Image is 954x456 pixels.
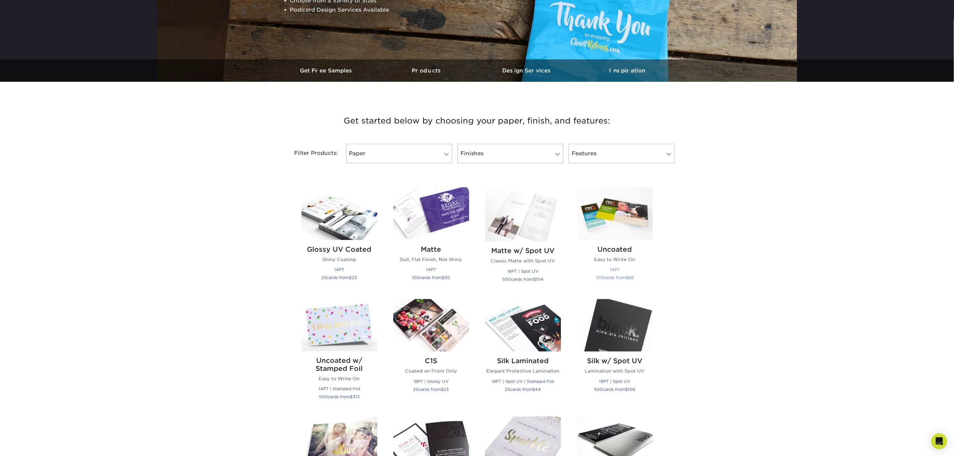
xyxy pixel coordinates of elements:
[577,256,653,263] p: Easy to Write On
[594,387,635,392] small: cards from
[352,275,357,280] span: 23
[477,59,577,82] a: Design Services
[302,245,377,253] h2: Glossy UV Coated
[442,275,445,280] span: $
[569,144,675,163] a: Features
[533,387,535,392] span: $
[412,275,450,280] small: cards from
[445,275,450,280] span: 30
[577,187,653,291] a: Uncoated Postcards Uncoated Easy to Write On 14PT 100cards from$66
[533,277,536,282] span: $
[393,245,469,253] h2: Matte
[477,67,577,74] h3: Design Services
[346,144,452,163] a: Paper
[502,277,544,282] small: cards from
[444,387,449,392] span: 23
[485,257,561,264] p: Classic Matte with Spot UV
[302,357,377,373] h2: Uncoated w/ Stamped Foil
[577,368,653,374] p: Lamination with Spot UV
[322,275,327,280] span: 25
[393,368,469,374] p: Coated on Front Only
[302,187,377,291] a: Glossy UV Coated Postcards Glossy UV Coated Shiny Coating 14PT 25cards from$23
[536,277,544,282] span: 104
[577,67,678,74] h3: Inspiration
[485,187,561,241] img: Matte w/ Spot UV Postcards
[377,59,477,82] a: Products
[302,187,377,240] img: Glossy UV Coated Postcards
[625,387,628,392] span: $
[502,277,511,282] span: 500
[349,275,352,280] span: $
[277,144,344,163] div: Filter Products:
[319,394,360,399] small: cards from
[319,386,360,391] small: 14PT | Stamped Foil
[599,379,630,384] small: 19PT | Spot UV
[350,394,353,399] span: $
[628,275,634,280] span: 66
[441,387,444,392] span: $
[413,387,419,392] span: 25
[577,245,653,253] h2: Uncoated
[302,299,377,409] a: Uncoated w/ Stamped Foil Postcards Uncoated w/ Stamped Foil Easy to Write On 14PT | Stamped Foil ...
[508,269,539,274] small: 16PT | Spot UV
[577,299,653,352] img: Silk w/ Spot UV Postcards
[577,59,678,82] a: Inspiration
[485,357,561,365] h2: Silk Laminated
[492,379,554,384] small: 19PT | Spot UV | Stamped Foil
[596,275,634,280] small: cards from
[485,187,561,291] a: Matte w/ Spot UV Postcards Matte w/ Spot UV Classic Matte with Spot UV 16PT | Spot UV 500cards fr...
[426,267,436,272] small: 14PT
[485,368,561,374] p: Elegant Protective Lamination
[505,387,510,392] span: 25
[577,187,653,240] img: Uncoated Postcards
[393,256,469,263] p: Dull, Flat Finish, Not Shiny
[610,267,620,272] small: 14PT
[457,144,563,163] a: Finishes
[393,357,469,365] h2: C1S
[414,379,449,384] small: 18PT | Glossy UV
[290,5,452,15] li: Postcard Design Services Available
[277,59,377,82] a: Get Free Samples
[377,67,477,74] h3: Products
[535,387,541,392] span: 44
[485,299,561,409] a: Silk Laminated Postcards Silk Laminated Elegant Protective Lamination 19PT | Spot UV | Stamped Fo...
[485,299,561,352] img: Silk Laminated Postcards
[505,387,541,392] small: cards from
[393,299,469,352] img: C1S Postcards
[353,394,360,399] span: 313
[577,299,653,409] a: Silk w/ Spot UV Postcards Silk w/ Spot UV Lamination with Spot UV 19PT | Spot UV 500cards from$109
[412,275,420,280] span: 100
[282,106,673,136] h3: Get started below by choosing your paper, finish, and features:
[628,387,635,392] span: 109
[594,387,603,392] span: 500
[302,375,377,382] p: Easy to Write On
[931,433,947,449] div: Open Intercom Messenger
[393,299,469,409] a: C1S Postcards C1S Coated on Front Only 18PT | Glossy UV 25cards from$23
[2,436,57,454] iframe: Google Customer Reviews
[302,256,377,263] p: Shiny Coating
[596,275,603,280] span: 100
[485,247,561,255] h2: Matte w/ Spot UV
[413,387,449,392] small: cards from
[393,187,469,291] a: Matte Postcards Matte Dull, Flat Finish, Not Shiny 14PT 100cards from$30
[334,267,344,272] small: 14PT
[577,357,653,365] h2: Silk w/ Spot UV
[319,394,328,399] span: 500
[277,67,377,74] h3: Get Free Samples
[626,275,628,280] span: $
[393,187,469,240] img: Matte Postcards
[322,275,357,280] small: cards from
[302,299,377,351] img: Uncoated w/ Stamped Foil Postcards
